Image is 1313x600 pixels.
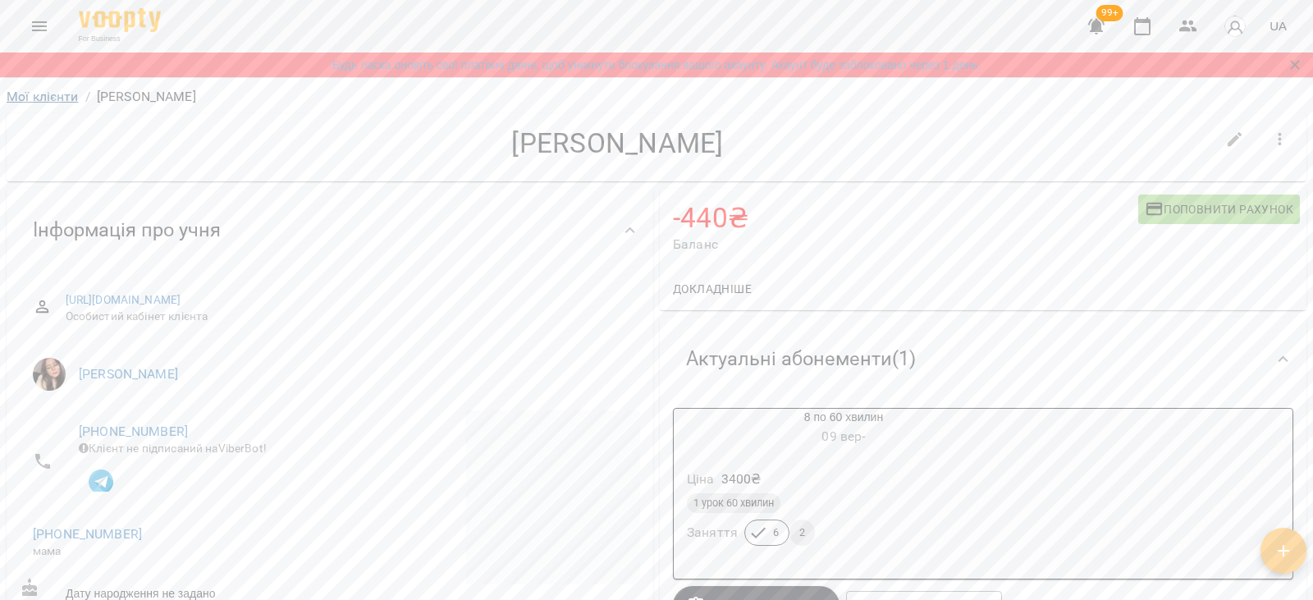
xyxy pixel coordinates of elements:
[33,543,313,560] p: мама
[7,89,79,104] a: Мої клієнти
[20,7,59,46] button: Menu
[79,424,188,439] a: [PHONE_NUMBER]
[673,279,752,299] span: Докладніше
[687,468,715,491] h6: Ціна
[33,526,142,542] a: [PHONE_NUMBER]
[1283,53,1306,76] button: Закрити сповіщення
[79,34,161,44] span: For Business
[97,87,196,107] p: [PERSON_NAME]
[79,366,178,382] a: [PERSON_NAME]
[1270,17,1287,34] span: UA
[1224,15,1247,38] img: avatar_s.png
[687,521,738,544] h6: Заняття
[789,525,815,540] span: 2
[33,218,221,243] span: Інформація про учня
[1138,195,1300,224] button: Поповнити рахунок
[674,409,1013,448] div: 8 по 60 хвилин
[66,293,181,306] a: [URL][DOMAIN_NAME]
[1096,5,1123,21] span: 99+
[85,87,90,107] li: /
[721,469,762,489] p: 3400 ₴
[332,57,981,73] a: Будь ласка оновіть свої платіжні данні, щоб уникнути блокування вашого акаунту. Акаунт буде забло...
[660,317,1306,401] div: Актуальні абонементи(1)
[7,87,1306,107] nav: breadcrumb
[20,126,1215,160] h4: [PERSON_NAME]
[666,274,758,304] button: Докладніше
[79,457,123,502] button: Клієнт підписаний на VooptyBot
[673,235,1138,254] span: Баланс
[79,442,267,455] span: Клієнт не підписаний на ViberBot!
[66,309,627,325] span: Особистий кабінет клієнта
[89,469,113,494] img: Telegram
[33,358,66,391] img: Катерина Лінник
[7,188,653,273] div: Інформація про учня
[1263,11,1293,41] button: UA
[763,525,789,540] span: 6
[1145,199,1293,219] span: Поповнити рахунок
[687,496,780,511] span: 1 урок 60 хвилин
[686,346,916,372] span: Актуальні абонементи ( 1 )
[79,8,161,32] img: Voopty Logo
[673,201,1138,235] h4: -440 ₴
[674,409,1013,566] button: 8 по 60 хвилин09 вер- Ціна3400₴1 урок 60 хвилинЗаняття62
[821,428,865,444] span: 09 вер -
